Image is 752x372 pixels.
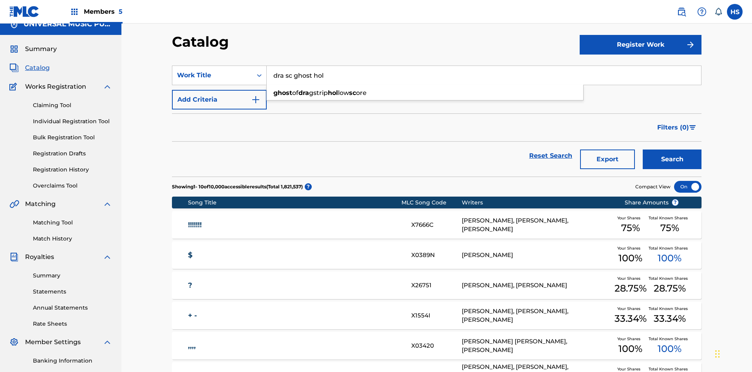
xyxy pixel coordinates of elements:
[188,311,401,320] a: + -
[172,90,267,109] button: Add Criteria
[462,251,613,260] div: [PERSON_NAME]
[621,221,640,235] span: 75 %
[172,183,303,190] p: Showing 1 - 10 of 10,000 accessible results (Total 1,821,537 )
[177,71,248,80] div: Work Title
[618,251,642,265] span: 100 %
[462,281,613,290] div: [PERSON_NAME], [PERSON_NAME]
[338,89,349,97] span: low
[649,306,691,312] span: Total Known Shares
[33,272,112,280] a: Summary
[356,89,367,97] span: ore
[686,40,695,49] img: f7272a7cc735f4ea7f67.svg
[643,150,701,169] button: Search
[70,7,79,16] img: Top Rightsholders
[33,235,112,243] a: Match History
[411,311,461,320] div: X1554I
[84,7,123,16] span: Members
[617,275,644,281] span: Your Shares
[462,307,613,325] div: [PERSON_NAME], [PERSON_NAME], [PERSON_NAME]
[714,8,722,16] div: Notifications
[525,147,576,164] a: Reset Search
[103,199,112,209] img: expand
[411,221,461,230] div: X7666C
[401,199,462,207] div: MLC Song Code
[618,342,642,356] span: 100 %
[25,44,57,54] span: Summary
[172,66,701,177] form: Search Form
[33,219,112,227] a: Matching Tool
[9,82,20,91] img: Works Registration
[617,245,644,251] span: Your Shares
[33,304,112,312] a: Annual Statements
[580,35,701,55] button: Register Work
[649,336,691,342] span: Total Known Shares
[649,275,691,281] span: Total Known Shares
[615,281,647,295] span: 28.75 %
[103,337,112,347] img: expand
[617,306,644,312] span: Your Shares
[649,215,691,221] span: Total Known Shares
[188,341,401,350] a: ,,,,
[727,4,743,20] div: User Menu
[713,334,752,372] iframe: Chat Widget
[615,312,647,326] span: 33.34 %
[654,281,686,295] span: 28.75 %
[653,118,701,137] button: Filters (0)
[658,342,681,356] span: 100 %
[119,8,123,15] span: 5
[328,89,338,97] strong: hol
[411,281,461,290] div: X26751
[103,252,112,262] img: expand
[33,320,112,328] a: Rate Sheets
[9,337,19,347] img: Member Settings
[617,366,644,372] span: Your Shares
[349,89,356,97] strong: sc
[309,89,328,97] span: gstrip
[658,251,681,265] span: 100 %
[298,89,309,97] strong: dra
[462,337,613,355] div: [PERSON_NAME] [PERSON_NAME], [PERSON_NAME]
[33,133,112,142] a: Bulk Registration Tool
[660,221,679,235] span: 75 %
[9,44,19,54] img: Summary
[172,33,233,51] h2: Catalog
[657,123,689,132] span: Filters ( 0 )
[33,150,112,158] a: Registration Drafts
[462,216,613,234] div: [PERSON_NAME], [PERSON_NAME], [PERSON_NAME]
[25,337,81,347] span: Member Settings
[672,199,678,206] span: ?
[649,245,691,251] span: Total Known Shares
[9,199,19,209] img: Matching
[305,183,312,190] span: ?
[33,166,112,174] a: Registration History
[188,221,401,230] a: !!!!!!!
[697,7,707,16] img: help
[188,199,401,207] div: Song Title
[462,199,613,207] div: Writers
[25,63,50,73] span: Catalog
[715,342,720,366] div: Drag
[689,125,696,130] img: filter
[580,150,635,169] button: Export
[654,312,686,326] span: 33.34 %
[188,251,401,260] a: $
[103,82,112,91] img: expand
[25,199,56,209] span: Matching
[251,95,260,104] img: 9d2ae6d4665cec9f34b9.svg
[25,82,86,91] span: Works Registration
[411,341,461,350] div: X03420
[9,63,50,73] a: CatalogCatalog
[273,89,292,97] strong: ghost
[9,44,57,54] a: SummarySummary
[292,89,298,97] span: of
[9,63,19,73] img: Catalog
[33,182,112,190] a: Overclaims Tool
[9,252,19,262] img: Royalties
[677,7,686,16] img: search
[33,288,112,296] a: Statements
[674,4,689,20] a: Public Search
[694,4,710,20] div: Help
[188,281,401,290] a: ?
[25,252,54,262] span: Royalties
